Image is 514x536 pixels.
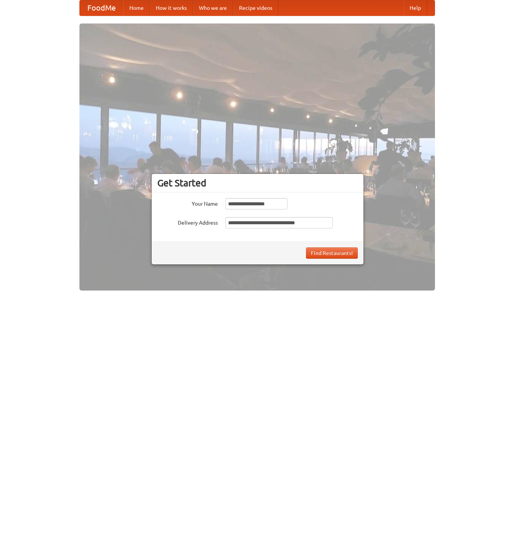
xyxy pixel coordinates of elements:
a: Recipe videos [233,0,278,16]
a: FoodMe [80,0,123,16]
a: Who we are [193,0,233,16]
a: How it works [150,0,193,16]
a: Home [123,0,150,16]
a: Help [404,0,427,16]
button: Find Restaurants! [306,247,358,259]
h3: Get Started [157,177,358,189]
label: Delivery Address [157,217,218,227]
label: Your Name [157,198,218,208]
